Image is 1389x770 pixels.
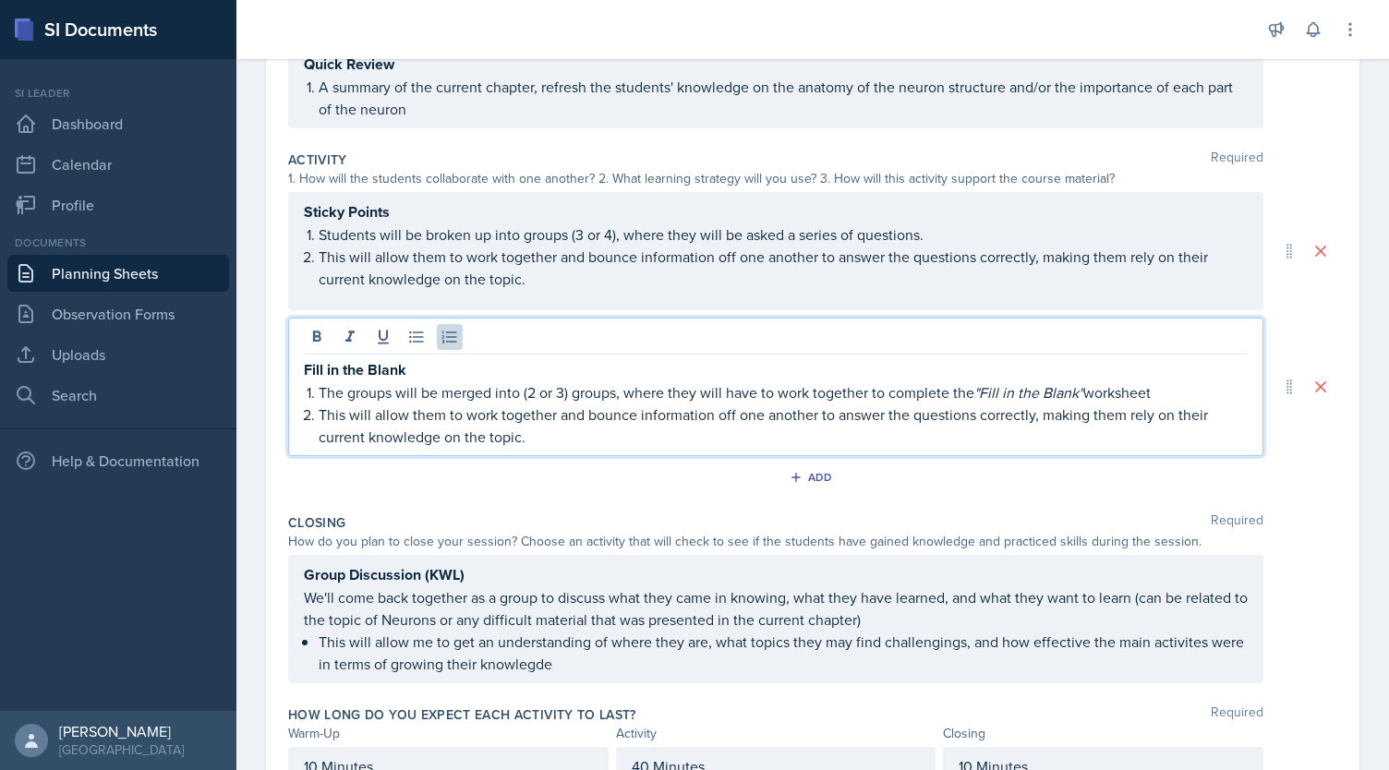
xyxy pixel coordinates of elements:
strong: Group Discussion (KWL) [304,564,465,585]
label: How long do you expect each activity to last? [288,705,636,724]
p: This will allow them to work together and bounce information off one another to answer the questi... [319,403,1248,448]
div: Help & Documentation [7,442,229,479]
label: Closing [288,513,345,532]
p: We'll come back together as a group to discuss what they came in knowing, what they have learned,... [304,586,1248,631]
span: Required [1211,705,1263,724]
p: A summary of the current chapter, refresh the students' knowledge on the anatomy of the neuron st... [319,76,1248,120]
p: The groups will be merged into (2 or 3) groups, where they will have to work together to complete... [319,381,1248,403]
a: Observation Forms [7,295,229,332]
a: Profile [7,186,229,223]
div: Si leader [7,85,229,102]
p: Students will be broken up into groups (3 or 4), where they will be asked a series of questions. [319,223,1248,246]
a: Search [7,377,229,414]
div: 1. How will the students collaborate with one another? 2. What learning strategy will you use? 3.... [288,169,1263,188]
div: Closing [943,724,1263,743]
strong: Quick Review [304,54,394,75]
p: This will allow them to work together and bounce information off one another to answer the questi... [319,246,1248,290]
a: Uploads [7,336,229,373]
div: Warm-Up [288,724,609,743]
strong: Fill in the Blank [304,359,406,380]
em: "Fill in the Blank" [974,382,1083,403]
div: Activity [616,724,936,743]
strong: Sticky Points [304,201,390,223]
a: Dashboard [7,105,229,142]
a: Calendar [7,146,229,183]
div: How do you plan to close your session? Choose an activity that will check to see if the students ... [288,532,1263,551]
span: Required [1211,150,1263,169]
p: This will allow me to get an understanding of where they are, what topics they may find challengi... [319,631,1248,675]
div: [PERSON_NAME] [59,722,184,740]
div: Add [793,470,833,485]
span: Required [1211,513,1263,532]
button: Add [783,463,843,491]
div: [GEOGRAPHIC_DATA] [59,740,184,759]
label: Activity [288,150,347,169]
div: Documents [7,235,229,251]
a: Planning Sheets [7,255,229,292]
